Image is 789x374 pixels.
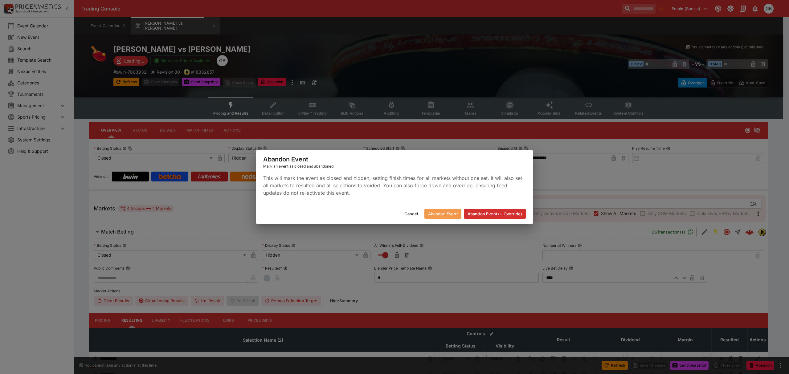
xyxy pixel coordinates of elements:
[263,163,526,169] div: Mark an event as closed and abandoned.
[424,209,461,219] button: Abandon Event
[464,209,526,219] button: Abandon Event (+ Override)
[256,150,533,174] div: Abandon Event
[263,174,526,197] p: This will mark the event as closed and hidden, setting finish times for all markets without one s...
[401,209,422,219] button: Cancel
